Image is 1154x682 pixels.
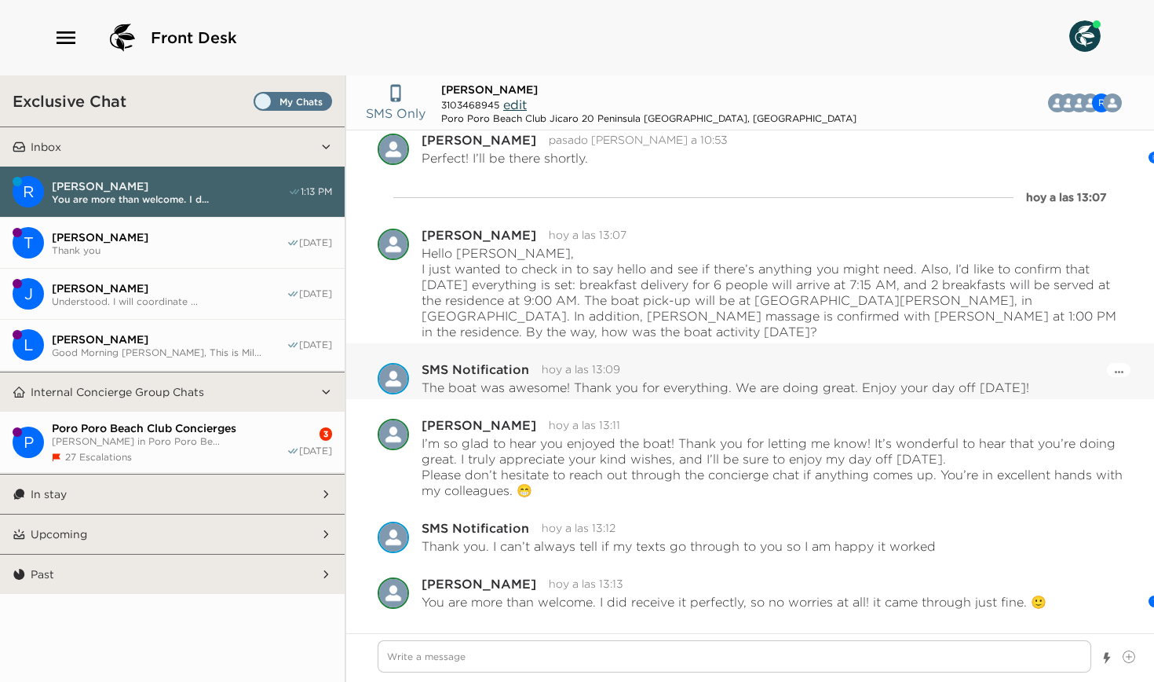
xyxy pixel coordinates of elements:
[52,346,287,358] span: Good Morning [PERSON_NAME], This is Mil...
[52,332,287,346] span: [PERSON_NAME]
[26,475,321,514] button: In stay
[52,244,287,256] span: Thank you
[52,179,288,193] span: [PERSON_NAME]
[104,19,141,57] img: logo
[13,227,44,258] div: Tony McCLinton
[422,594,1046,610] p: You are more than welcome. I did receive it perfectly, so no worries at all! it came through just...
[1103,93,1122,112] div: Victor Garcia
[542,362,620,376] time: 2025-09-02T19:09:56.708Z
[299,339,332,351] span: [DATE]
[65,451,132,463] span: 27 Escalations
[378,363,409,394] img: S
[378,419,409,450] div: Victor Garcia
[422,522,529,534] div: SMS Notification
[13,91,126,111] h3: Exclusive Chat
[52,281,287,295] span: [PERSON_NAME]
[378,577,409,609] img: V
[52,295,287,307] span: Understood. I will coordinate ...
[1103,93,1122,112] img: V
[26,372,321,412] button: Internal Concierge Group Chats
[378,522,409,553] img: S
[13,278,44,310] div: Jessica Kartzinel
[31,385,204,399] p: Internal Concierge Group Chats
[13,176,44,207] div: Rachel Nemeth
[422,538,936,554] p: Thank you. I can’t always tell if my texts go through to you so I am happy it worked
[422,229,536,241] div: [PERSON_NAME]
[422,435,1123,498] p: I’m so glad to hear you enjoyed the boat! Thank you for letting me know! It’s wonderful to hear t...
[13,329,44,361] div: L
[13,427,44,458] div: P
[151,27,237,49] span: Front Desk
[549,133,728,147] time: 2025-08-31T16:53:52.052Z
[378,134,409,165] img: V
[549,418,620,432] time: 2025-09-02T19:11:29.222Z
[301,185,332,198] span: 1:13 PM
[441,99,499,111] span: 3103468945
[422,419,536,431] div: [PERSON_NAME]
[1115,361,1123,379] button: Abrir menú de acciones de mensaje
[13,427,44,458] div: Poro Poro Beach Club
[1101,644,1112,672] button: Show templates
[31,527,87,541] p: Upcoming
[1062,87,1134,119] button: VRETMM
[13,278,44,310] div: J
[378,522,409,553] div: SMS Notification
[441,112,856,124] div: Poro Poro Beach Club Jicaro 20 Peninsula [GEOGRAPHIC_DATA], [GEOGRAPHIC_DATA]
[503,97,527,112] span: edit
[26,555,321,594] button: Past
[378,577,409,609] div: Victor Garcia
[299,288,332,300] span: [DATE]
[378,134,409,165] div: Victor Garcia
[378,229,409,260] div: Victor Garcia
[422,363,529,376] div: SMS Notification
[13,329,44,361] div: Leah Teichholtz
[26,515,321,554] button: Upcoming
[378,229,409,260] img: V
[422,150,588,166] p: Perfect! I’ll be there shortly.
[52,193,288,205] span: You are more than welcome. I d...
[378,640,1091,673] textarea: Write a message
[422,577,536,590] div: [PERSON_NAME]
[422,379,1029,395] p: The boat was awesome! Thank you for everything. We are doing great. Enjoy your day off [DATE]!
[1069,20,1101,52] img: User
[52,230,287,244] span: [PERSON_NAME]
[52,435,287,447] span: [PERSON_NAME] in Poro Poro Be...
[254,92,332,111] label: Set all destinations
[422,245,1123,339] p: Hello [PERSON_NAME], I just wanted to check in to say hello and see if there’s anything you might...
[52,421,287,435] span: Poro Poro Beach Club Concierges
[366,104,425,123] p: SMS Only
[26,127,321,167] button: Inbox
[542,521,615,535] time: 2025-09-02T19:12:28.791Z
[378,419,409,450] img: V
[13,176,44,207] div: R
[441,82,538,97] span: [PERSON_NAME]
[13,227,44,258] div: T
[1026,189,1107,205] div: hoy a las 13:07
[549,577,623,591] time: 2025-09-02T19:13:28.127Z
[549,228,626,242] time: 2025-09-02T19:07:47.853Z
[299,236,332,249] span: [DATE]
[31,567,54,581] p: Past
[31,140,61,154] p: Inbox
[378,363,409,394] div: SMS Notification
[31,487,67,501] p: In stay
[320,427,332,441] div: 3
[422,134,536,146] div: [PERSON_NAME]
[299,445,332,457] span: [DATE]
